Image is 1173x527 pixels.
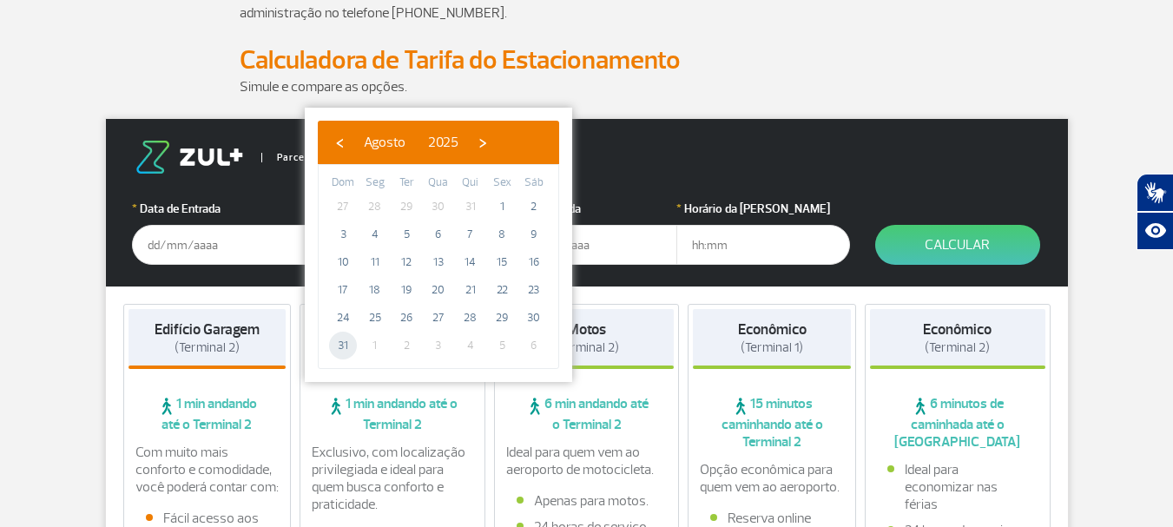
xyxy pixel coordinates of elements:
[454,174,486,193] th: weekday
[425,332,452,359] span: 3
[240,44,934,76] h2: Calculadora de Tarifa do Estacionamento
[425,221,452,248] span: 6
[329,221,357,248] span: 3
[457,276,484,304] span: 21
[391,174,423,193] th: weekday
[329,193,357,221] span: 27
[488,193,516,221] span: 1
[517,492,657,510] li: Apenas para motos.
[155,320,260,339] strong: Edifício Garagem
[923,320,992,339] strong: Econômico
[326,129,353,155] button: ‹
[428,134,458,151] span: 2025
[305,395,480,433] span: 1 min andando até o Terminal 2
[470,129,496,155] button: ›
[457,304,484,332] span: 28
[329,248,357,276] span: 10
[520,304,548,332] span: 30
[392,304,420,332] span: 26
[425,276,452,304] span: 20
[517,174,550,193] th: weekday
[353,129,417,155] button: Agosto
[676,200,850,218] label: Horário da [PERSON_NAME]
[506,444,668,478] p: Ideal para quem vem ao aeroporto de motocicleta.
[392,193,420,221] span: 29
[1137,212,1173,250] button: Abrir recursos assistivos.
[361,332,389,359] span: 1
[457,248,484,276] span: 14
[457,332,484,359] span: 4
[423,174,455,193] th: weekday
[488,304,516,332] span: 29
[741,339,803,356] span: (Terminal 1)
[738,320,807,339] strong: Econômico
[925,339,990,356] span: (Terminal 2)
[312,444,473,513] p: Exclusivo, com localização privilegiada e ideal para quem busca conforto e praticidade.
[486,174,518,193] th: weekday
[392,221,420,248] span: 5
[520,332,548,359] span: 6
[554,339,619,356] span: (Terminal 2)
[499,395,675,433] span: 6 min andando até o Terminal 2
[329,332,357,359] span: 31
[425,304,452,332] span: 27
[875,225,1040,265] button: Calcular
[361,304,389,332] span: 25
[240,76,934,97] p: Simule e compare as opções.
[457,221,484,248] span: 7
[132,141,247,174] img: logo-zul.png
[710,510,834,527] li: Reserva online
[520,248,548,276] span: 16
[488,332,516,359] span: 5
[129,395,287,433] span: 1 min andando até o Terminal 2
[676,225,850,265] input: hh:mm
[359,174,392,193] th: weekday
[392,248,420,276] span: 12
[417,129,470,155] button: 2025
[132,225,306,265] input: dd/mm/aaaa
[425,248,452,276] span: 13
[326,131,496,148] bs-datepicker-navigation-view: ​ ​ ​
[520,221,548,248] span: 9
[364,134,405,151] span: Agosto
[520,276,548,304] span: 23
[361,221,389,248] span: 4
[488,276,516,304] span: 22
[488,248,516,276] span: 15
[392,332,420,359] span: 2
[1137,174,1173,250] div: Plugin de acessibilidade da Hand Talk.
[361,248,389,276] span: 11
[329,304,357,332] span: 24
[261,153,351,162] span: Parceiro Oficial
[488,221,516,248] span: 8
[504,200,677,218] label: Data da Saída
[329,276,357,304] span: 17
[567,320,606,339] strong: Motos
[700,461,844,496] p: Opção econômica para quem vem ao aeroporto.
[392,276,420,304] span: 19
[887,461,1028,513] li: Ideal para economizar nas férias
[135,444,280,496] p: Com muito mais conforto e comodidade, você poderá contar com:
[870,395,1045,451] span: 6 minutos de caminhada até o [GEOGRAPHIC_DATA]
[305,108,572,382] bs-datepicker-container: calendar
[457,193,484,221] span: 31
[132,200,306,218] label: Data de Entrada
[504,225,677,265] input: dd/mm/aaaa
[361,193,389,221] span: 28
[520,193,548,221] span: 2
[1137,174,1173,212] button: Abrir tradutor de língua de sinais.
[693,395,851,451] span: 15 minutos caminhando até o Terminal 2
[361,276,389,304] span: 18
[175,339,240,356] span: (Terminal 2)
[327,174,359,193] th: weekday
[425,193,452,221] span: 30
